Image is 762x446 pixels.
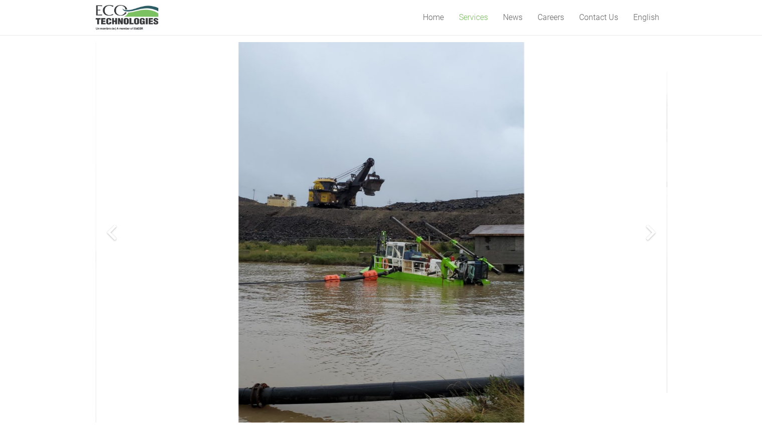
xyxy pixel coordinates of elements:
[633,13,659,22] span: English
[503,13,523,22] span: News
[96,5,158,30] a: logo_EcoTech_ASDR_RGB
[538,13,564,22] span: Careers
[423,13,444,22] span: Home
[579,13,618,22] span: Contact Us
[459,13,488,22] span: Services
